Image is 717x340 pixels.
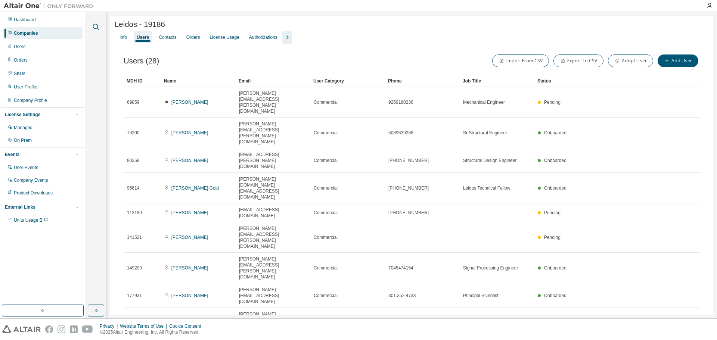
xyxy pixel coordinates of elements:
div: Users [14,44,25,50]
img: Altair One [4,2,97,10]
span: 95614 [127,185,139,191]
div: On Prem [14,137,32,143]
span: Commercial [314,210,338,216]
a: [PERSON_NAME] [171,210,208,215]
div: User Profile [14,84,37,90]
a: [PERSON_NAME] [171,130,208,135]
span: [PERSON_NAME][EMAIL_ADDRESS][DOMAIN_NAME] [239,311,307,329]
a: [PERSON_NAME] [171,100,208,105]
span: Users (28) [124,57,159,65]
img: altair_logo.svg [2,325,41,333]
div: Contacts [159,34,176,40]
div: Website Terms of Use [120,323,169,329]
span: Sr Structural Engineer [463,130,507,136]
span: Leidos Technical Fellow [463,185,510,191]
span: 80358 [127,157,139,163]
div: Orders [186,34,200,40]
img: linkedin.svg [70,325,78,333]
span: Commercial [314,99,338,105]
span: 5089639286 [388,130,413,136]
span: [PHONE_NUMBER] [388,210,429,216]
div: Phone [388,75,457,87]
a: [PERSON_NAME] Gold [171,185,219,191]
img: youtube.svg [82,325,93,333]
span: [PERSON_NAME][EMAIL_ADDRESS][PERSON_NAME][DOMAIN_NAME] [239,256,307,280]
div: Managed [14,125,32,131]
span: Onboarded [544,293,567,298]
div: External Links [5,204,35,210]
span: Signal Processing Engineer [463,265,518,271]
button: Import From CSV [492,54,549,67]
div: Dashboard [14,17,36,23]
a: [PERSON_NAME] [171,235,208,240]
div: Events [5,152,19,157]
span: [PERSON_NAME][DOMAIN_NAME][EMAIL_ADDRESS][DOMAIN_NAME] [239,176,307,200]
button: Export To CSV [553,54,603,67]
span: [EMAIL_ADDRESS][PERSON_NAME][DOMAIN_NAME] [239,152,307,169]
span: 9259180236 [388,99,413,105]
button: Adopt User [608,54,653,67]
div: Company Profile [14,97,47,103]
div: Companies [14,30,38,36]
div: MDH ID [127,75,158,87]
span: Pending [544,210,561,215]
span: Onboarded [544,185,567,191]
span: 69859 [127,99,139,105]
span: [PERSON_NAME][EMAIL_ADDRESS][PERSON_NAME][DOMAIN_NAME] [239,121,307,145]
span: [PHONE_NUMBER] [388,157,429,163]
span: Commercial [314,130,338,136]
span: [PERSON_NAME][EMAIL_ADDRESS][PERSON_NAME][DOMAIN_NAME] [239,90,307,114]
span: 177931 [127,293,142,299]
img: facebook.svg [45,325,53,333]
div: License Usage [209,34,239,40]
span: 141521 [127,234,142,240]
span: [PERSON_NAME][EMAIL_ADDRESS][PERSON_NAME][DOMAIN_NAME] [239,225,307,249]
span: Units Usage BI [14,218,48,223]
div: Job Title [463,75,531,87]
div: Email [239,75,307,87]
span: Onboarded [544,158,567,163]
a: [PERSON_NAME] [171,293,208,298]
div: User Events [14,165,38,171]
span: [EMAIL_ADDRESS][DOMAIN_NAME] [239,207,307,219]
div: User Category [313,75,382,87]
a: [PERSON_NAME] [171,265,208,271]
span: [PERSON_NAME][EMAIL_ADDRESS][DOMAIN_NAME] [239,287,307,305]
span: 113180 [127,210,142,216]
div: Product Downloads [14,190,53,196]
div: Cookie Consent [169,323,205,329]
p: © 2025 Altair Engineering, Inc. All Rights Reserved. [100,329,206,336]
div: Orders [14,57,28,63]
span: Structural Design Engineer [463,157,516,163]
span: Onboarded [544,130,567,135]
span: Commercial [314,265,338,271]
div: Authorizations [249,34,277,40]
div: Company Events [14,177,48,183]
div: Info [119,34,127,40]
span: Mechanical Engineer [463,99,505,105]
button: Add User [658,54,698,67]
span: Onboarded [544,265,567,271]
span: Pending [544,235,561,240]
img: instagram.svg [58,325,65,333]
span: Commercial [314,185,338,191]
span: 79200 [127,130,139,136]
span: Principal Scientist [463,293,499,299]
div: SKUs [14,71,25,77]
span: Commercial [314,293,338,299]
div: Users [137,34,149,40]
span: Leidos - 19186 [115,20,165,29]
div: License Settings [5,112,40,118]
span: Commercial [314,157,338,163]
a: [PERSON_NAME] [171,158,208,163]
span: 301.352.4733 [388,293,416,299]
span: 149209 [127,265,142,271]
div: Status [537,75,655,87]
span: Pending [544,100,561,105]
span: Commercial [314,234,338,240]
span: [PHONE_NUMBER] [388,185,429,191]
div: Privacy [100,323,120,329]
div: Name [164,75,233,87]
span: 7045474154 [388,265,413,271]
